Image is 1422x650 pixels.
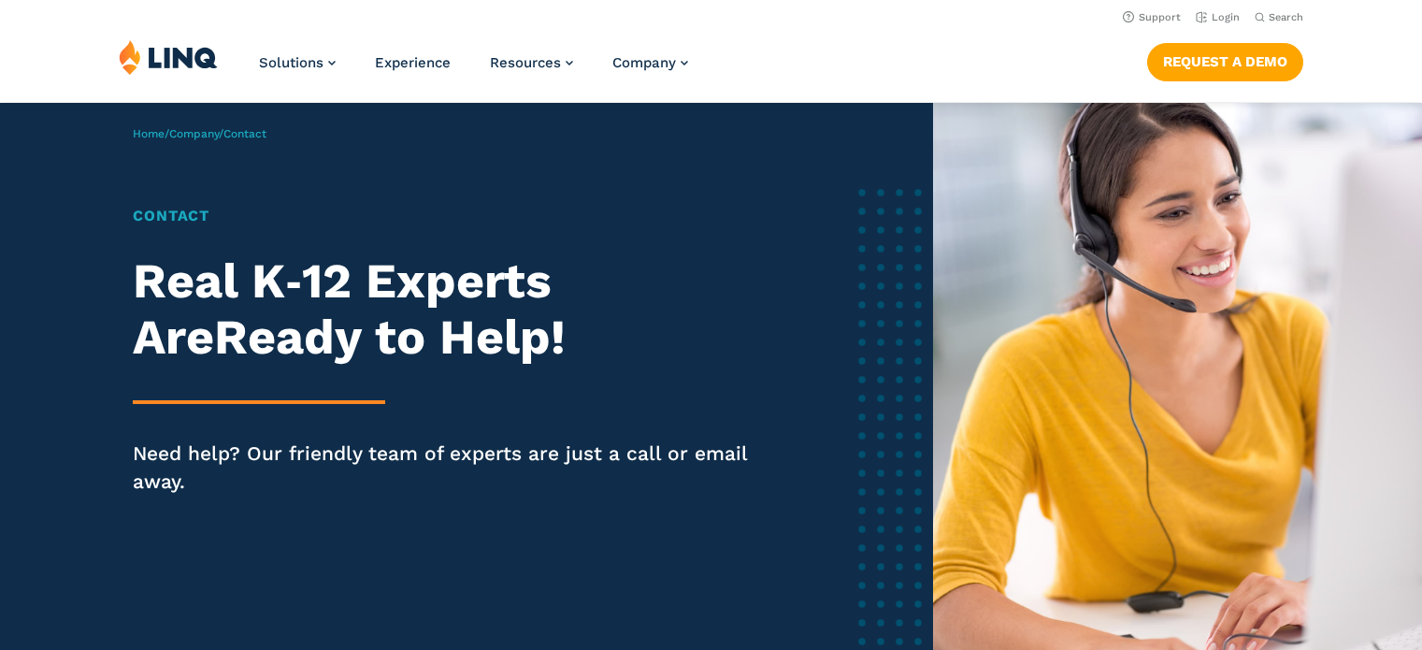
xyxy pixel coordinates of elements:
[119,39,218,75] img: LINQ | K‑12 Software
[375,54,451,71] a: Experience
[612,54,688,71] a: Company
[1123,11,1181,23] a: Support
[1147,39,1303,80] nav: Button Navigation
[133,253,763,366] h2: Real K‑12 Experts Are
[259,39,688,101] nav: Primary Navigation
[214,309,566,366] strong: Ready to Help!
[490,54,573,71] a: Resources
[1196,11,1240,23] a: Login
[612,54,676,71] span: Company
[133,127,165,140] a: Home
[223,127,266,140] span: Contact
[259,54,323,71] span: Solutions
[1255,10,1303,24] button: Open Search Bar
[490,54,561,71] span: Resources
[1147,43,1303,80] a: Request a Demo
[169,127,219,140] a: Company
[259,54,336,71] a: Solutions
[133,205,763,227] h1: Contact
[133,440,763,496] p: Need help? Our friendly team of experts are just a call or email away.
[133,127,266,140] span: / /
[1269,11,1303,23] span: Search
